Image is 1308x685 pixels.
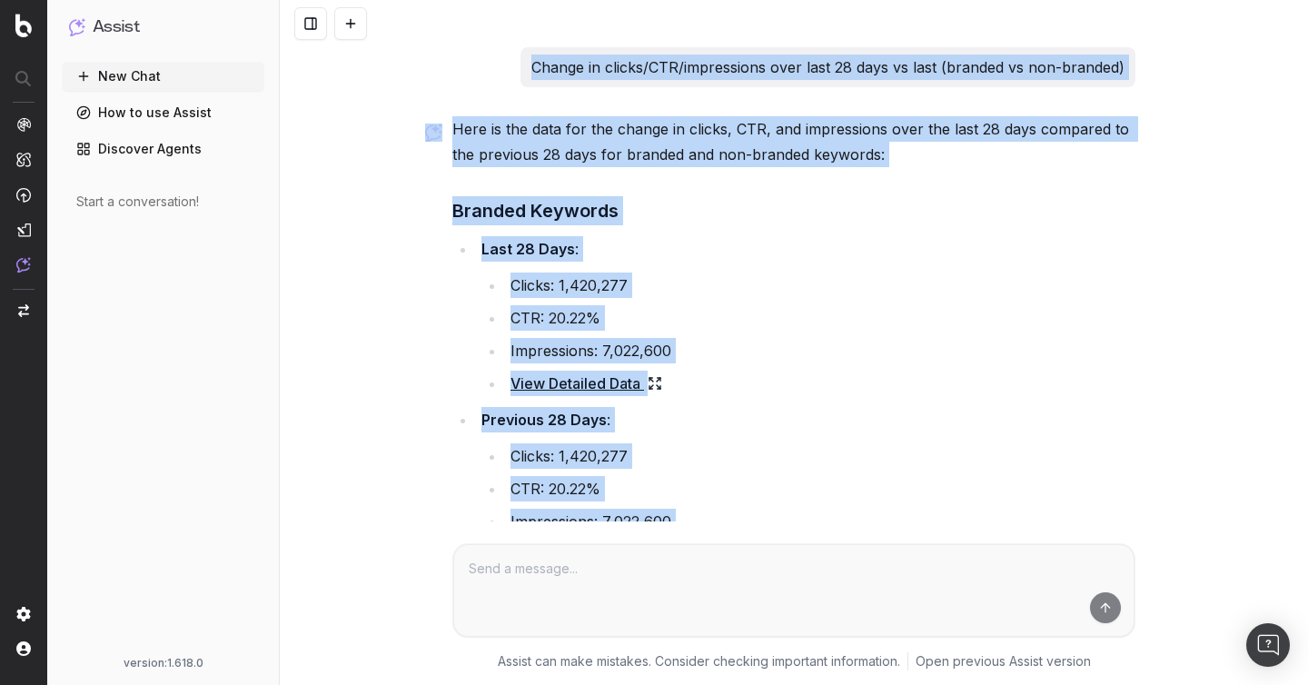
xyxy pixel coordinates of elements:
[69,656,257,670] div: version: 1.618.0
[16,223,31,237] img: Studio
[505,273,1135,298] li: Clicks: 1,420,277
[62,98,264,127] a: How to use Assist
[916,652,1091,670] a: Open previous Assist version
[452,116,1135,167] p: Here is the data for the change in clicks, CTR, and impressions over the last 28 days compared to...
[481,411,607,429] strong: Previous 28 Days
[93,15,140,40] h1: Assist
[16,187,31,203] img: Activation
[69,15,257,40] button: Assist
[62,134,264,164] a: Discover Agents
[16,117,31,132] img: Analytics
[505,476,1135,501] li: CTR: 20.22%
[16,607,31,621] img: Setting
[505,509,1135,534] li: Impressions: 7,022,600
[62,62,264,91] button: New Chat
[76,193,250,211] div: Start a conversation!
[15,14,32,37] img: Botify logo
[16,641,31,656] img: My account
[476,407,1135,567] li: :
[505,443,1135,469] li: Clicks: 1,420,277
[18,304,29,317] img: Switch project
[16,257,31,273] img: Assist
[476,236,1135,396] li: :
[498,652,900,670] p: Assist can make mistakes. Consider checking important information.
[531,55,1125,80] p: Change in clicks/CTR/impressions over last 28 days vs last (branded vs non-branded)
[481,240,575,258] strong: Last 28 Days
[452,196,1135,225] h3: Branded Keywords
[510,371,662,396] a: View Detailed Data
[425,124,442,142] img: Botify assist logo
[69,18,85,35] img: Assist
[505,338,1135,363] li: Impressions: 7,022,600
[1246,623,1290,667] div: Open Intercom Messenger
[505,305,1135,331] li: CTR: 20.22%
[16,152,31,167] img: Intelligence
